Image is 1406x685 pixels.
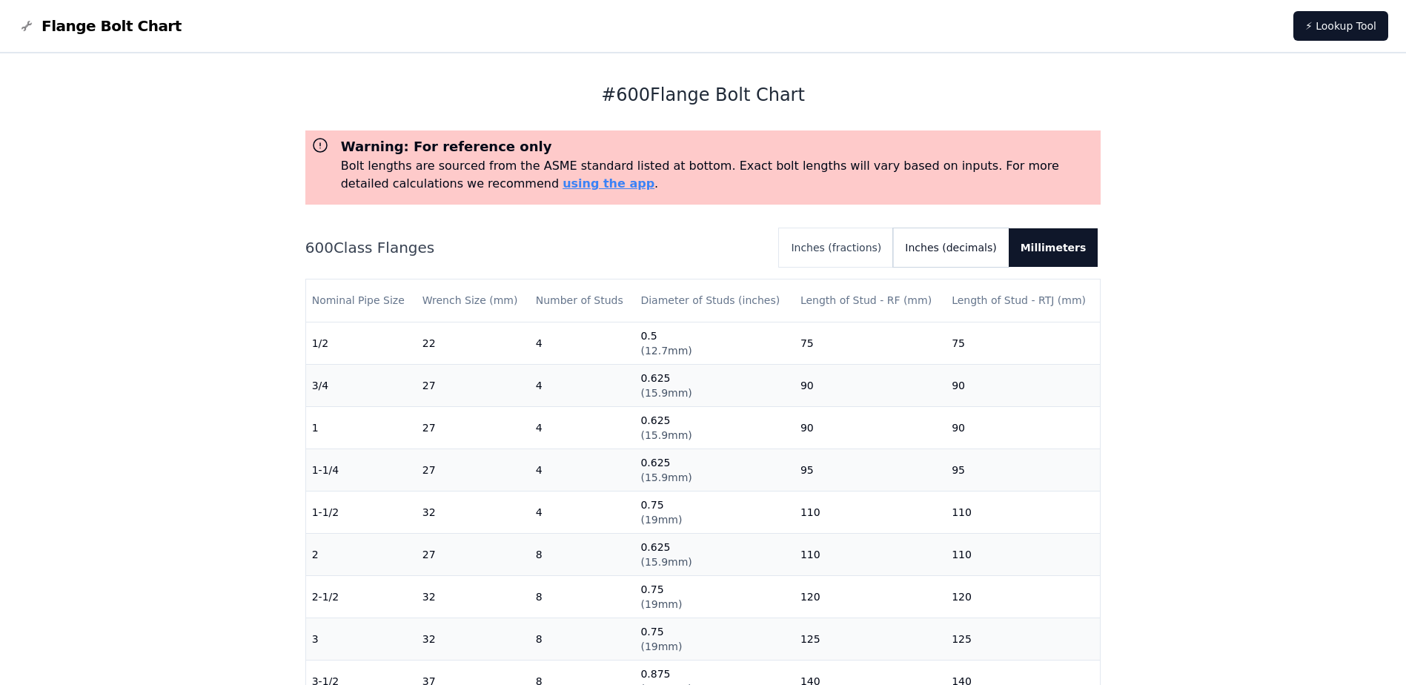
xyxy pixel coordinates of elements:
[946,491,1100,533] td: 110
[530,575,635,618] td: 8
[530,449,635,491] td: 4
[306,406,417,449] td: 1
[946,449,1100,491] td: 95
[640,641,682,652] span: ( 19mm )
[634,279,794,322] th: Diameter of Studs (inches)
[795,406,946,449] td: 90
[634,533,794,575] td: 0.625
[563,176,654,191] a: using the app
[530,364,635,406] td: 4
[341,157,1095,193] p: Bolt lengths are sourced from the ASME standard listed at bottom. Exact bolt lengths will vary ba...
[634,322,794,364] td: 0.5
[530,279,635,322] th: Number of Studs
[306,449,417,491] td: 1-1/4
[417,322,530,364] td: 22
[640,429,692,441] span: ( 15.9mm )
[530,322,635,364] td: 4
[640,598,682,610] span: ( 19mm )
[779,228,893,267] button: Inches (fractions)
[795,618,946,660] td: 125
[634,618,794,660] td: 0.75
[417,533,530,575] td: 27
[634,364,794,406] td: 0.625
[946,575,1100,618] td: 120
[417,279,530,322] th: Wrench Size (mm)
[795,449,946,491] td: 95
[417,491,530,533] td: 32
[341,136,1095,157] h3: Warning: For reference only
[946,279,1100,322] th: Length of Stud - RTJ (mm)
[1293,11,1388,41] a: ⚡ Lookup Tool
[640,345,692,357] span: ( 12.7mm )
[417,575,530,618] td: 32
[893,228,1008,267] button: Inches (decimals)
[306,279,417,322] th: Nominal Pipe Size
[946,533,1100,575] td: 110
[530,618,635,660] td: 8
[18,17,36,35] img: Flange Bolt Chart Logo
[634,406,794,449] td: 0.625
[306,575,417,618] td: 2-1/2
[640,471,692,483] span: ( 15.9mm )
[946,364,1100,406] td: 90
[305,83,1101,107] h1: # 600 Flange Bolt Chart
[946,406,1100,449] td: 90
[417,364,530,406] td: 27
[417,618,530,660] td: 32
[306,364,417,406] td: 3/4
[795,322,946,364] td: 75
[795,364,946,406] td: 90
[795,491,946,533] td: 110
[18,16,182,36] a: Flange Bolt Chart LogoFlange Bolt Chart
[530,491,635,533] td: 4
[306,491,417,533] td: 1-1/2
[640,387,692,399] span: ( 15.9mm )
[530,533,635,575] td: 8
[417,449,530,491] td: 27
[1009,228,1098,267] button: Millimeters
[306,533,417,575] td: 2
[306,322,417,364] td: 1/2
[795,533,946,575] td: 110
[946,618,1100,660] td: 125
[640,556,692,568] span: ( 15.9mm )
[634,449,794,491] td: 0.625
[417,406,530,449] td: 27
[640,514,682,526] span: ( 19mm )
[306,618,417,660] td: 3
[634,575,794,618] td: 0.75
[795,279,946,322] th: Length of Stud - RF (mm)
[795,575,946,618] td: 120
[42,16,182,36] span: Flange Bolt Chart
[530,406,635,449] td: 4
[634,491,794,533] td: 0.75
[946,322,1100,364] td: 75
[305,237,768,258] h2: 600 Class Flanges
